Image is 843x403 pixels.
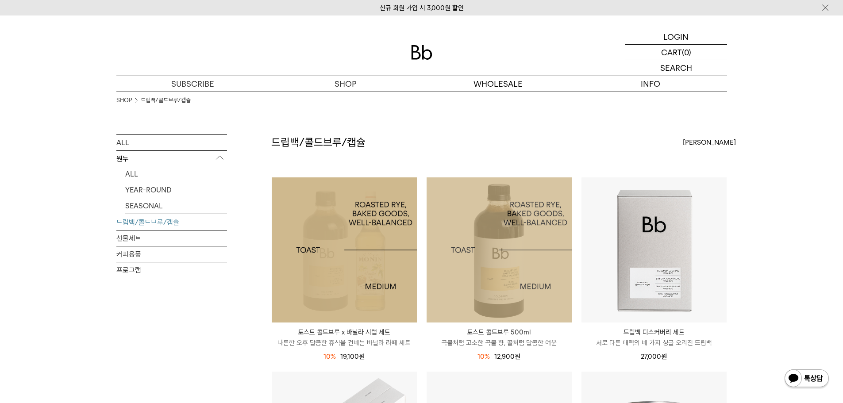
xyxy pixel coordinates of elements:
a: 신규 회원 가입 시 3,000원 할인 [380,4,464,12]
p: WHOLESALE [422,76,574,92]
p: 토스트 콜드브루 500ml [427,327,572,338]
a: CART (0) [625,45,727,60]
a: SHOP [269,76,422,92]
a: ALL [125,166,227,182]
p: (0) [682,45,691,60]
p: INFO [574,76,727,92]
img: 드립백 디스커버리 세트 [581,177,727,322]
div: 10% [323,351,336,362]
p: 나른한 오후 달콤한 휴식을 건네는 바닐라 라떼 세트 [272,338,417,348]
a: LOGIN [625,29,727,45]
span: 27,000 [641,353,667,361]
span: 원 [661,353,667,361]
span: 원 [359,353,365,361]
p: CART [661,45,682,60]
p: 원두 [116,151,227,167]
p: 서로 다른 매력의 네 가지 싱글 오리진 드립백 [581,338,727,348]
a: 커피용품 [116,246,227,262]
img: 1000001202_add2_013.jpg [272,177,417,322]
span: 원 [515,353,520,361]
a: SEASONAL [125,198,227,214]
a: 토스트 콜드브루 500ml [427,177,572,322]
a: 토스트 콜드브루 x 바닐라 시럽 세트 나른한 오후 달콤한 휴식을 건네는 바닐라 라떼 세트 [272,327,417,348]
p: 곡물처럼 고소한 곡물 향, 꿀처럼 달콤한 여운 [427,338,572,348]
h2: 드립백/콜드브루/캡슐 [271,135,366,150]
a: 토스트 콜드브루 500ml 곡물처럼 고소한 곡물 향, 꿀처럼 달콤한 여운 [427,327,572,348]
span: [PERSON_NAME] [683,137,736,148]
a: YEAR-ROUND [125,182,227,198]
p: LOGIN [663,29,689,44]
p: 토스트 콜드브루 x 바닐라 시럽 세트 [272,327,417,338]
img: 로고 [411,45,432,60]
a: 드립백/콜드브루/캡슐 [141,96,191,105]
span: 12,900 [494,353,520,361]
a: ALL [116,135,227,150]
span: 19,100 [340,353,365,361]
p: SEARCH [660,60,692,76]
a: SUBSCRIBE [116,76,269,92]
a: 선물세트 [116,230,227,246]
p: 드립백 디스커버리 세트 [581,327,727,338]
img: 1000001201_add2_039.jpg [427,177,572,322]
a: SHOP [116,96,132,105]
a: 토스트 콜드브루 x 바닐라 시럽 세트 [272,177,417,322]
div: 10% [477,351,490,362]
a: 프로그램 [116,262,227,278]
a: 드립백/콜드브루/캡슐 [116,215,227,230]
a: 드립백 디스커버리 세트 서로 다른 매력의 네 가지 싱글 오리진 드립백 [581,327,727,348]
img: 카카오톡 채널 1:1 채팅 버튼 [784,368,830,390]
